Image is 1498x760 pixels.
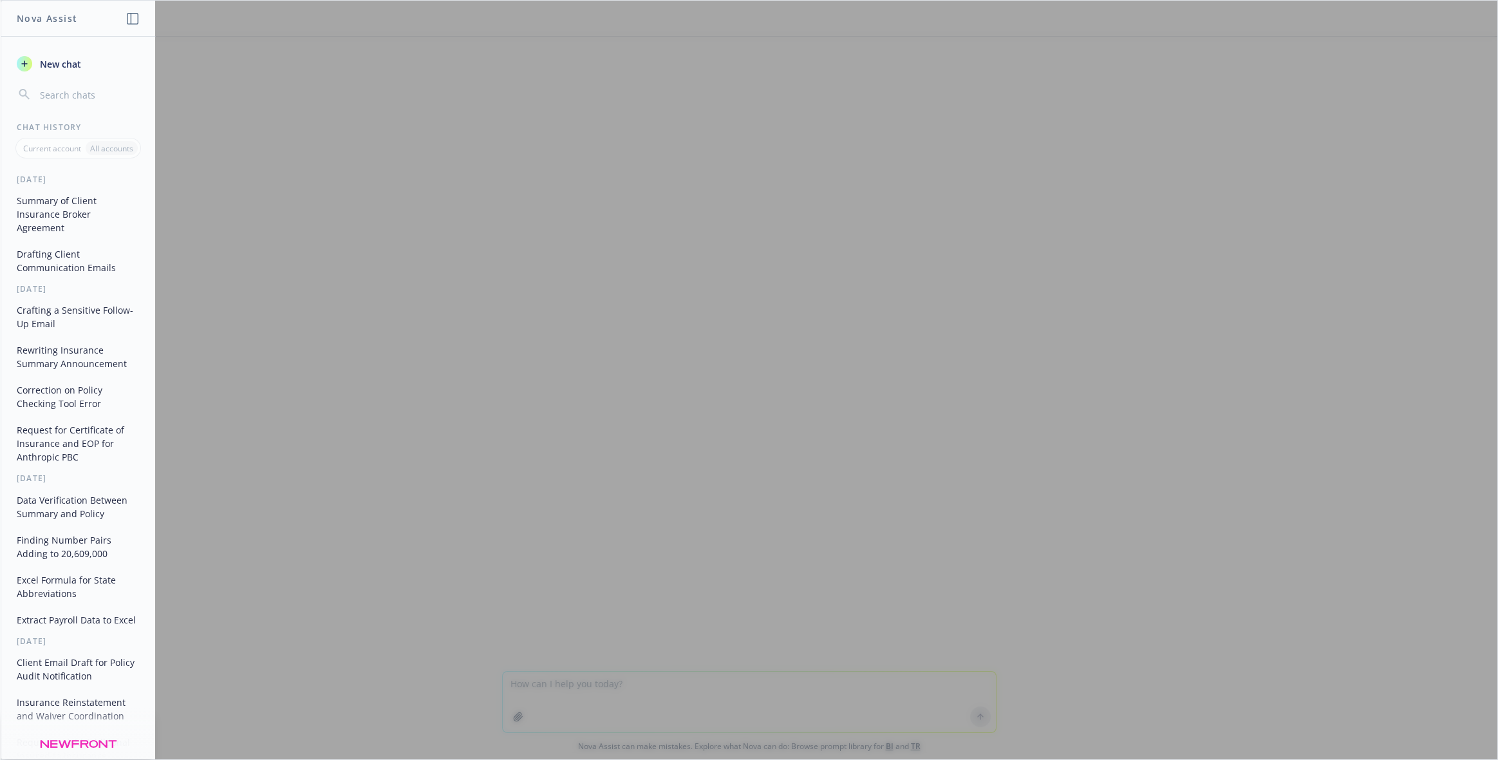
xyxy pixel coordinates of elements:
div: [DATE] [1,473,155,484]
button: Extract Payroll Data to Excel [12,609,145,631]
p: All accounts [90,143,133,154]
button: Correction on Policy Checking Tool Error [12,379,145,414]
button: Crafting a Sensitive Follow-Up Email [12,299,145,334]
button: Finding Number Pairs Adding to 20,609,000 [12,529,145,564]
button: Data Verification Between Summary and Policy [12,489,145,524]
button: Summary of Client Insurance Broker Agreement [12,190,145,238]
div: [DATE] [1,174,155,185]
button: Insurance Reinstatement and Waiver Coordination [12,692,145,727]
button: Client Email Draft for Policy Audit Notification [12,652,145,687]
div: [DATE] [1,636,155,647]
span: New chat [37,57,81,71]
button: Excel Formula for State Abbreviations [12,569,145,604]
div: [DATE] [1,283,155,294]
p: Current account [23,143,81,154]
button: New chat [12,52,145,75]
input: Search chats [37,86,140,104]
div: Chat History [1,122,155,133]
button: Drafting Client Communication Emails [12,243,145,278]
button: Rewriting Insurance Summary Announcement [12,339,145,374]
h1: Nova Assist [17,12,77,25]
button: Request for Certificate of Insurance and EOP for Anthropic PBC [12,419,145,468]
